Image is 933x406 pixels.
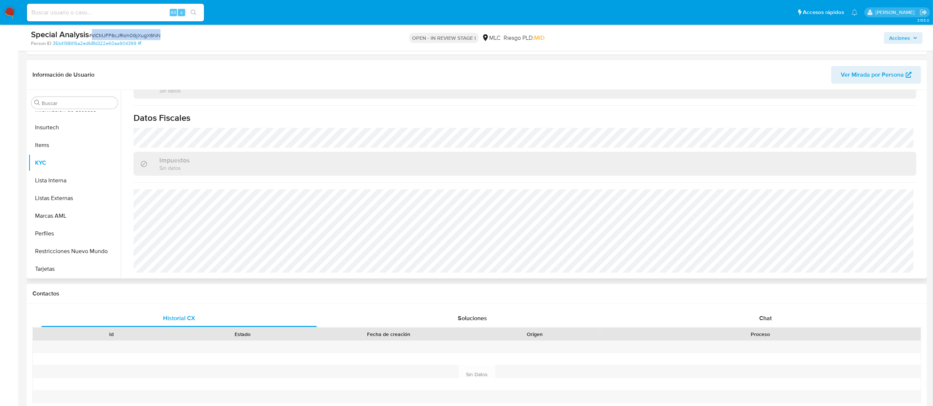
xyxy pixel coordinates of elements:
p: Sin datos [159,87,209,94]
span: Chat [759,314,772,322]
button: Marcas AML [28,207,121,225]
a: Notificaciones [851,9,858,15]
span: Riesgo PLD: [504,34,545,42]
a: 35b4198416a2ed68fd322e60aa904399 [53,40,141,47]
button: Ver Mirada por Persona [831,66,921,84]
div: ImpuestosSin datos [134,152,916,176]
div: Fecha de creación [313,330,464,338]
button: Listas Externas [28,189,121,207]
h1: Datos Fiscales [134,112,916,123]
span: MID [534,34,545,42]
button: KYC [28,154,121,172]
button: Buscar [34,100,40,106]
b: Special Analysis [31,28,89,40]
h3: Impuestos [159,156,190,164]
input: Buscar [42,100,115,106]
span: Alt [170,9,176,16]
div: Origen [474,330,595,338]
span: Soluciones [458,314,487,322]
span: Historial CX [163,314,195,322]
button: Tarjetas [28,260,121,278]
span: Acciones [889,32,910,44]
button: search-icon [186,7,201,18]
input: Buscar usuario o caso... [27,8,204,17]
a: Salir [920,8,927,16]
span: Ver Mirada por Persona [841,66,904,84]
span: s [180,9,183,16]
span: Accesos rápidos [803,8,844,16]
div: MLC [482,34,501,42]
h1: Contactos [32,290,921,297]
div: Proceso [605,330,916,338]
h1: Información de Usuario [32,71,94,78]
button: Items [28,136,121,154]
span: 3.155.0 [917,17,929,23]
button: Acciones [884,32,923,44]
div: Id [51,330,172,338]
button: Insurtech [28,119,121,136]
span: # s1CMJFF6cJRloh0GjXugX6NN [89,32,160,39]
button: Perfiles [28,225,121,242]
button: Restricciones Nuevo Mundo [28,242,121,260]
div: Estado [182,330,303,338]
p: Sin datos [159,164,190,171]
p: OPEN - IN REVIEW STAGE I [409,33,479,43]
b: Person ID [31,40,51,47]
p: aline.magdaleno@mercadolibre.com [875,9,917,16]
button: Lista Interna [28,172,121,189]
